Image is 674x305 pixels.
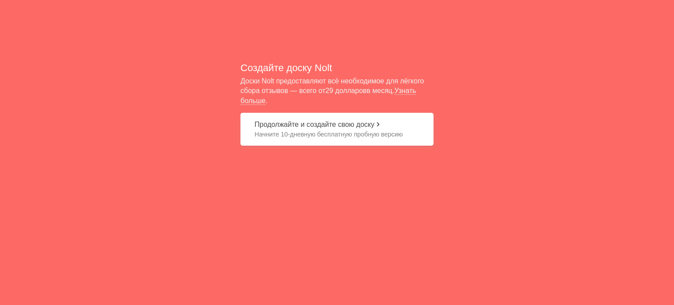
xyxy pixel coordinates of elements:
font: . [265,97,267,104]
button: Продолжайте и создайте свою доскуНачните 10-дневную бесплатную пробную версию [240,113,434,146]
font: Начните 10-дневную бесплатную пробную версию [255,131,403,138]
font: Продолжайте и создайте свою доску [255,121,374,128]
font: Создайте доску Nolt [240,62,332,73]
font: Доски Nolt предоставляют всё необходимое для лёгкого сбора отзывов — всего от [240,77,424,94]
font: 29 долларов [326,87,367,94]
font: в месяц. [367,87,394,94]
